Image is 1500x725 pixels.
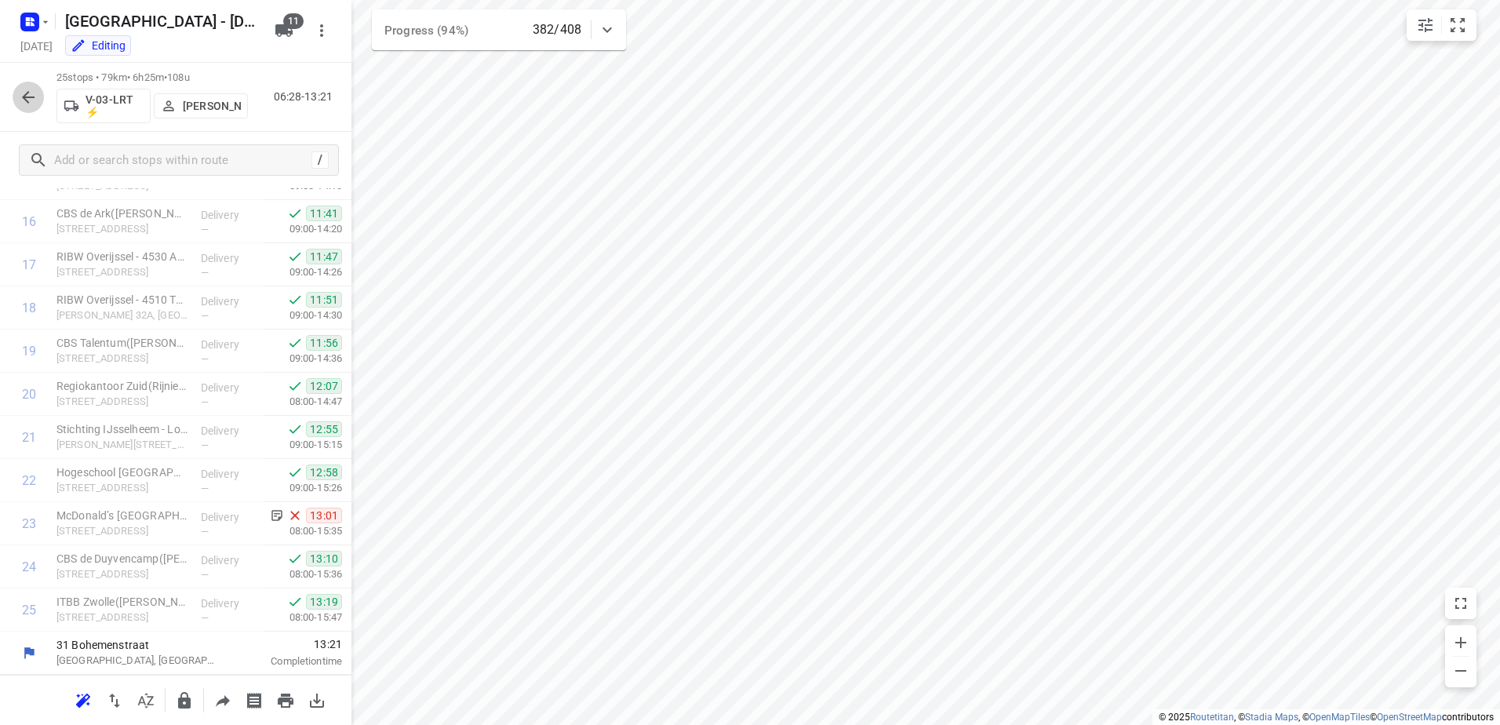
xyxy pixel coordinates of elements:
svg: Done [287,206,303,221]
div: small contained button group [1407,9,1476,41]
p: Delivery [201,596,259,611]
p: 08:00-15:36 [264,567,342,582]
button: 11 [268,15,300,46]
button: Map settings [1410,9,1441,41]
p: [GEOGRAPHIC_DATA], [GEOGRAPHIC_DATA] [56,653,220,669]
div: 23 [22,516,36,531]
p: Delivery [201,337,259,352]
p: McDonald’s Zwolle - Noord(Martijn Meijer) [56,508,188,523]
span: 13:10 [306,551,342,567]
span: Progress (94%) [384,24,468,38]
p: 08:00-15:35 [264,523,342,539]
input: Add or search stops within route [54,148,311,173]
p: Tak van Poortvlietware 32A, Zwolle [56,308,188,323]
span: Download route [301,692,333,707]
a: OpenStreetMap [1377,712,1442,723]
div: 16 [22,214,36,229]
a: Stadia Maps [1245,712,1298,723]
p: 09:00-15:15 [264,437,342,453]
span: • [164,71,167,83]
span: Print route [270,692,301,707]
p: Stichting IJsselheem - Locatie Wijkverpleging Zwolle(Thess Overwater) [56,421,188,437]
p: Geert Grootestraat 7, Zwolle [56,437,188,453]
span: 13:21 [238,636,342,652]
svg: Done [287,594,303,610]
p: Delivery [201,466,259,482]
span: Print shipping labels [238,692,270,707]
span: 13:01 [306,508,342,523]
div: 17 [22,257,36,272]
button: [PERSON_NAME] [154,93,248,118]
span: 11 [283,13,304,29]
span: 108u [167,71,190,83]
p: 06:28-13:21 [274,89,339,105]
svg: Done [287,335,303,351]
p: Delivery [201,380,259,395]
p: V-03-LRT ⚡ [86,93,144,118]
svg: Done [287,421,303,437]
p: Hogeschool Windesheim - Buitenlocatie Zwolle - Zwinc(Marlou of Rene Meijer zu Schlochtern of Bakker) [56,465,188,480]
div: 21 [22,430,36,445]
span: 12:58 [306,465,342,480]
div: 18 [22,301,36,315]
span: Reoptimize route [67,692,99,707]
span: — [201,612,209,624]
p: [STREET_ADDRESS] [56,610,188,625]
svg: Done [287,465,303,480]
span: — [201,569,209,581]
span: Sort by time window [130,692,162,707]
div: 25 [22,603,36,618]
p: 09:00-14:20 [264,221,342,237]
span: 11:51 [306,292,342,308]
p: 09:00-14:30 [264,308,342,323]
svg: Done [287,378,303,394]
span: — [201,353,209,365]
svg: Done [287,249,303,264]
span: 11:47 [306,249,342,264]
p: 09:00-14:26 [264,264,342,280]
p: 09:00-15:26 [264,480,342,496]
p: CBS de Ark(José ten Klooster) [56,206,188,221]
p: RIBW Overijssel - 4510 Tak van Poortvlietware(Servicepunt) [56,292,188,308]
span: Share route [207,692,238,707]
span: 11:56 [306,335,342,351]
button: Fit zoom [1442,9,1473,41]
p: ITBB Zwolle([PERSON_NAME]) [56,594,188,610]
h5: Rename [59,9,262,34]
p: [STREET_ADDRESS] [56,480,188,496]
div: 19 [22,344,36,359]
p: [STREET_ADDRESS] [56,523,188,539]
p: 09:00-14:36 [264,351,342,366]
p: Delivery [201,250,259,266]
svg: Done [287,292,303,308]
span: — [201,483,209,494]
span: Reverse route [99,692,130,707]
p: RIBW Overijssel - 4530 Ambulant Zwolle Zuid(Servicepunt) [56,249,188,264]
p: CBS de Duyvencamp(José ten Klooster) [56,551,188,567]
p: Delivery [201,509,259,525]
span: 12:07 [306,378,342,394]
div: 22 [22,473,36,488]
span: — [201,224,209,235]
p: Gedeputeerdenlaan 47, Zwolle [56,221,188,237]
p: Delivery [201,293,259,309]
svg: Done [287,551,303,567]
p: CBS Talentum(José ten Klooster) [56,335,188,351]
span: — [201,310,209,322]
div: 24 [22,559,36,574]
a: Routetitan [1190,712,1234,723]
div: You are currently in edit mode. [71,38,126,53]
span: 12:55 [306,421,342,437]
h5: Project date [14,37,59,55]
p: [STREET_ADDRESS] [56,567,188,582]
p: 382/408 [533,20,581,39]
span: — [201,267,209,279]
p: [STREET_ADDRESS] [56,264,188,280]
div: Progress (94%)382/408 [372,9,626,50]
span: 13:19 [306,594,342,610]
p: Langeslag 45A, Laag Zuthem [56,394,188,410]
p: IJsselcentraleweg 65, Zwolle [56,351,188,366]
p: Delivery [201,552,259,568]
div: / [311,151,329,169]
button: More [306,15,337,46]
